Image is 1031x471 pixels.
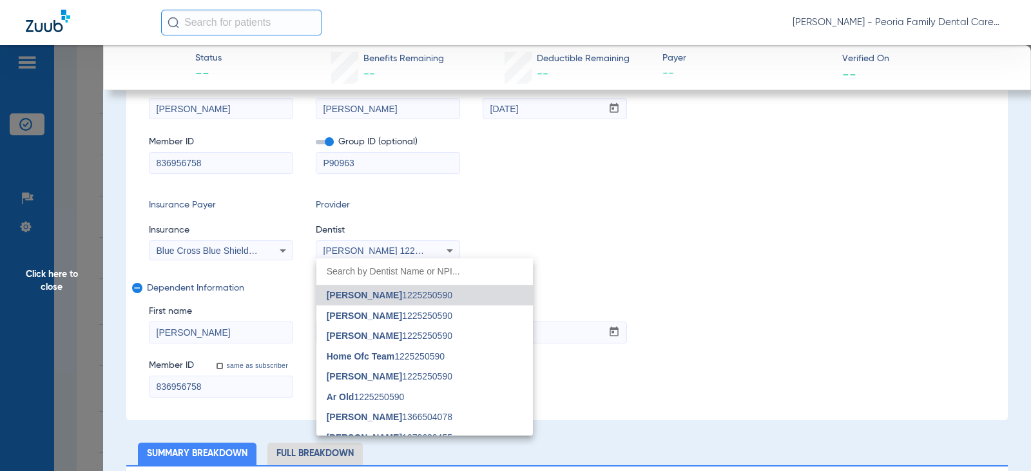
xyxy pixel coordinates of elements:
span: [PERSON_NAME] [327,432,402,443]
span: 1225250590 [327,372,452,381]
span: [PERSON_NAME] [327,412,402,422]
span: 1225250590 [327,392,405,401]
span: 1225250590 [327,352,445,361]
span: [PERSON_NAME] [327,290,402,300]
span: Home Ofc Team [327,351,395,361]
span: 1225250590 [327,331,452,340]
span: [PERSON_NAME] [327,371,402,381]
span: 1366504078 [327,412,452,421]
span: 1225250590 [327,291,452,300]
span: [PERSON_NAME] [327,311,402,321]
span: 1225250590 [327,311,452,320]
span: [PERSON_NAME] [327,331,402,341]
input: dropdown search [316,258,533,285]
span: Ar Old [327,392,354,402]
span: 1073630455 [327,433,452,442]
